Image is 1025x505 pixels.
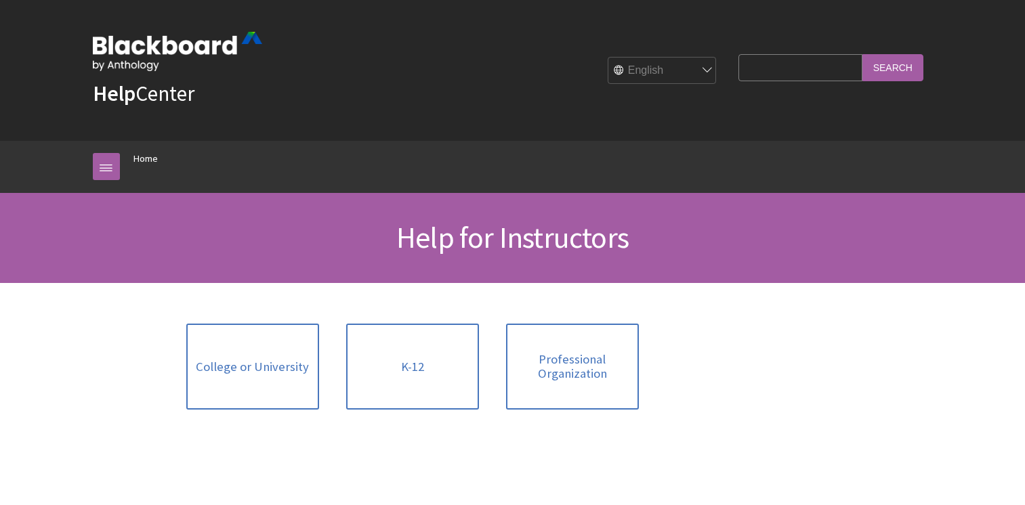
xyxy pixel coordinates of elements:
a: HelpCenter [93,80,194,107]
input: Search [862,54,923,81]
span: Professional Organization [514,352,631,381]
strong: Help [93,80,135,107]
a: Professional Organization [506,324,639,410]
span: Help for Instructors [396,219,629,256]
span: K-12 [401,359,424,374]
select: Site Language Selector [608,58,717,85]
a: College or University [186,324,319,410]
span: College or University [196,359,309,374]
img: Blackboard by Anthology [93,32,262,71]
a: K-12 [346,324,479,410]
a: Home [133,150,158,167]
